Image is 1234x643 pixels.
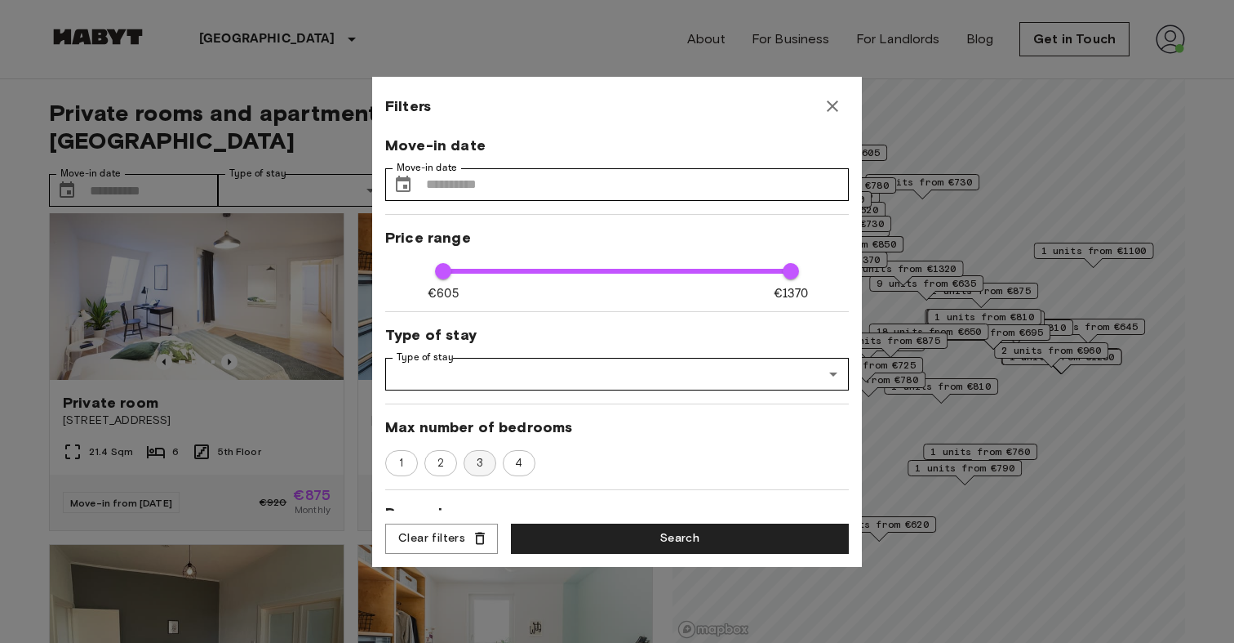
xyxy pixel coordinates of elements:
div: 2 [424,450,457,476]
button: Clear filters [385,524,498,554]
button: Choose date [387,168,419,201]
div: 3 [464,450,496,476]
span: Filters [385,96,431,116]
span: €1370 [774,285,808,302]
span: 2 [428,455,453,471]
span: Move-in date [385,136,849,155]
div: 4 [503,450,535,476]
span: 1 [390,455,412,471]
span: 4 [506,455,531,471]
label: Move-in date [397,161,457,175]
span: Price range [385,228,849,248]
span: Type of stay [385,325,849,345]
div: 1 [385,450,418,476]
label: Type of stay [397,351,454,364]
button: Search [511,524,849,554]
span: Max number of bedrooms [385,418,849,437]
span: 3 [468,455,492,471]
span: Room size [385,503,849,523]
span: €605 [428,285,459,302]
